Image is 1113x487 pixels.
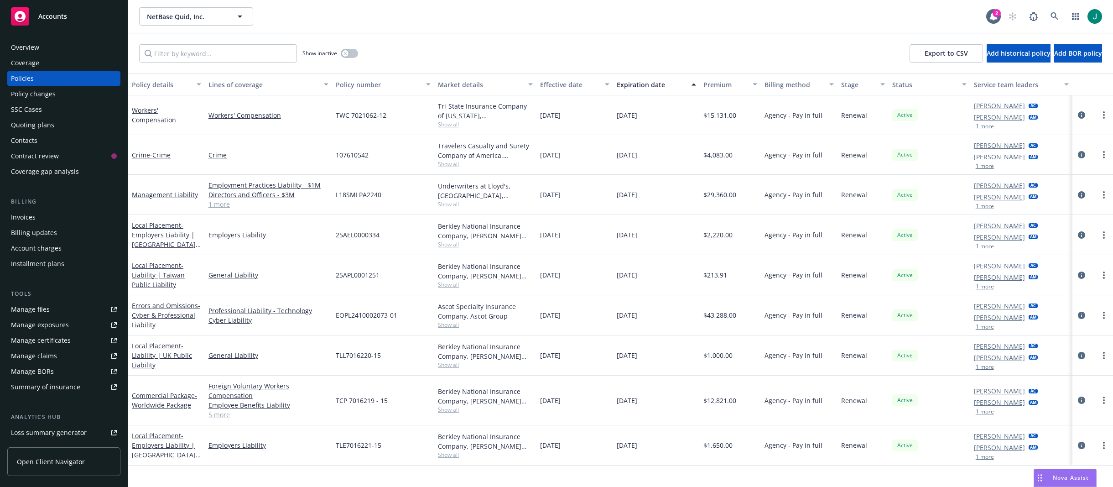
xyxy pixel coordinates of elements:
[970,73,1072,95] button: Service team leaders
[336,270,380,280] span: 25APL0001251
[132,341,192,369] span: - Liability | UK Public Liability
[703,270,727,280] span: $213.91
[617,310,637,320] span: [DATE]
[336,440,381,450] span: TLE7016221-15
[17,457,85,466] span: Open Client Navigator
[974,386,1025,396] a: [PERSON_NAME]
[896,351,914,360] span: Active
[700,73,761,95] button: Premium
[993,9,1001,17] div: 2
[7,133,120,148] a: Contacts
[703,440,733,450] span: $1,650.00
[438,141,533,160] div: Travelers Casualty and Surety Company of America, Travelers Insurance
[896,311,914,319] span: Active
[208,180,329,190] a: Employment Practices Liability - $1M
[1076,310,1087,321] a: circleInformation
[841,110,867,120] span: Renewal
[11,333,71,348] div: Manage certificates
[438,302,533,321] div: Ascot Specialty Insurance Company, Ascot Group
[765,190,822,199] span: Agency - Pay in full
[617,230,637,240] span: [DATE]
[128,73,205,95] button: Policy details
[987,44,1051,63] button: Add historical policy
[336,150,369,160] span: 107610542
[7,197,120,206] div: Billing
[7,40,120,55] a: Overview
[208,315,329,325] a: Cyber Liability
[11,380,80,394] div: Summary of insurance
[147,12,226,21] span: NetBase Quid, Inc.
[132,151,171,159] a: Crime
[208,351,329,360] a: General Liability
[332,73,434,95] button: Policy number
[7,241,120,256] a: Account charges
[1098,440,1109,451] a: more
[208,150,329,160] a: Crime
[540,351,561,360] span: [DATE]
[208,270,329,280] a: General Liability
[208,381,329,400] a: Foreign Voluntary Workers Compensation
[438,241,533,248] span: Show all
[208,440,329,450] a: Employers Liability
[974,80,1059,89] div: Service team leaders
[7,56,120,70] a: Coverage
[976,454,994,460] button: 1 more
[1076,230,1087,241] a: circleInformation
[7,289,120,298] div: Tools
[438,281,533,288] span: Show all
[1004,7,1022,26] a: Start snowing
[438,120,533,128] span: Show all
[438,262,533,281] div: Berkley National Insurance Company, [PERSON_NAME] Corporation
[540,190,561,199] span: [DATE]
[765,396,822,405] span: Agency - Pay in full
[761,73,837,95] button: Billing method
[11,364,54,379] div: Manage BORs
[7,71,120,86] a: Policies
[11,118,54,132] div: Quoting plans
[837,73,889,95] button: Stage
[7,318,120,332] a: Manage exposures
[336,80,421,89] div: Policy number
[208,110,329,120] a: Workers' Compensation
[336,310,397,320] span: EOPL2410002073-01
[974,443,1025,452] a: [PERSON_NAME]
[841,270,867,280] span: Renewal
[896,396,914,404] span: Active
[974,431,1025,441] a: [PERSON_NAME]
[617,150,637,160] span: [DATE]
[617,270,637,280] span: [DATE]
[892,80,957,89] div: Status
[765,440,822,450] span: Agency - Pay in full
[1053,474,1089,482] span: Nova Assist
[974,232,1025,242] a: [PERSON_NAME]
[7,413,120,422] div: Analytics hub
[7,210,120,225] a: Invoices
[841,150,867,160] span: Renewal
[976,204,994,209] button: 1 more
[438,342,533,361] div: Berkley National Insurance Company, [PERSON_NAME] Corporation
[765,110,822,120] span: Agency - Pay in full
[1098,110,1109,120] a: more
[132,301,200,329] a: Errors and Omissions
[11,40,39,55] div: Overview
[11,149,59,163] div: Contract review
[974,341,1025,351] a: [PERSON_NAME]
[841,351,867,360] span: Renewal
[7,149,120,163] a: Contract review
[841,310,867,320] span: Renewal
[7,225,120,240] a: Billing updates
[1076,189,1087,200] a: circleInformation
[11,225,57,240] div: Billing updates
[976,364,994,370] button: 1 more
[540,110,561,120] span: [DATE]
[703,150,733,160] span: $4,083.00
[132,391,197,409] a: Commercial Package
[208,230,329,240] a: Employers Liability
[974,152,1025,162] a: [PERSON_NAME]
[540,80,599,89] div: Effective date
[974,181,1025,190] a: [PERSON_NAME]
[765,270,822,280] span: Agency - Pay in full
[438,160,533,168] span: Show all
[889,73,970,95] button: Status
